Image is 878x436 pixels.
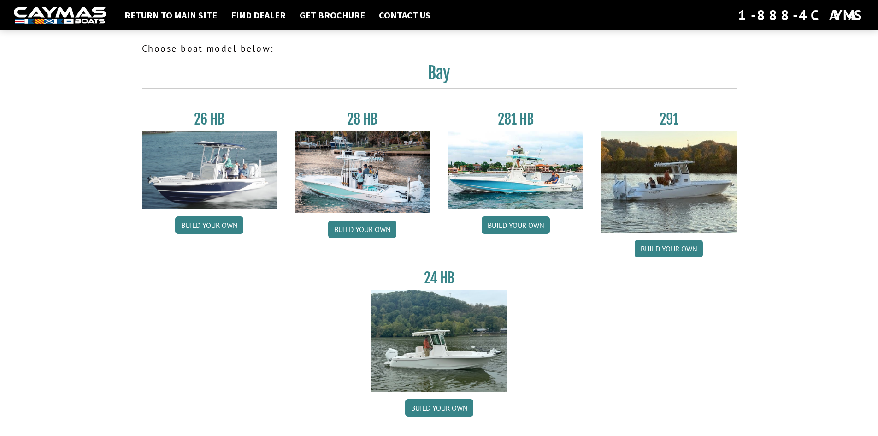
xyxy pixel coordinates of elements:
a: Get Brochure [295,9,370,21]
img: 291_Thumbnail.jpg [601,131,737,233]
div: 1-888-4CAYMAS [738,5,864,25]
h3: 28 HB [295,111,430,128]
img: 26_new_photo_resized.jpg [142,131,277,209]
p: Choose boat model below: [142,42,737,55]
a: Build your own [328,221,396,238]
a: Build your own [405,399,473,417]
h3: 24 HB [371,269,507,287]
a: Find Dealer [226,9,290,21]
h3: 291 [601,111,737,128]
img: 24_HB_thumbnail.jpg [371,290,507,391]
img: white-logo-c9c8dbefe5ff5ceceb0f0178aa75bf4bb51f6bca0971e226c86eb53dfe498488.png [14,7,106,24]
h3: 281 HB [448,111,583,128]
img: 28_hb_thumbnail_for_caymas_connect.jpg [295,131,430,213]
a: Return to main site [120,9,222,21]
a: Build your own [482,216,550,234]
h3: 26 HB [142,111,277,128]
img: 28-hb-twin.jpg [448,131,583,209]
h2: Bay [142,63,737,89]
a: Contact Us [374,9,435,21]
a: Build your own [635,240,703,257]
a: Build your own [175,216,243,234]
